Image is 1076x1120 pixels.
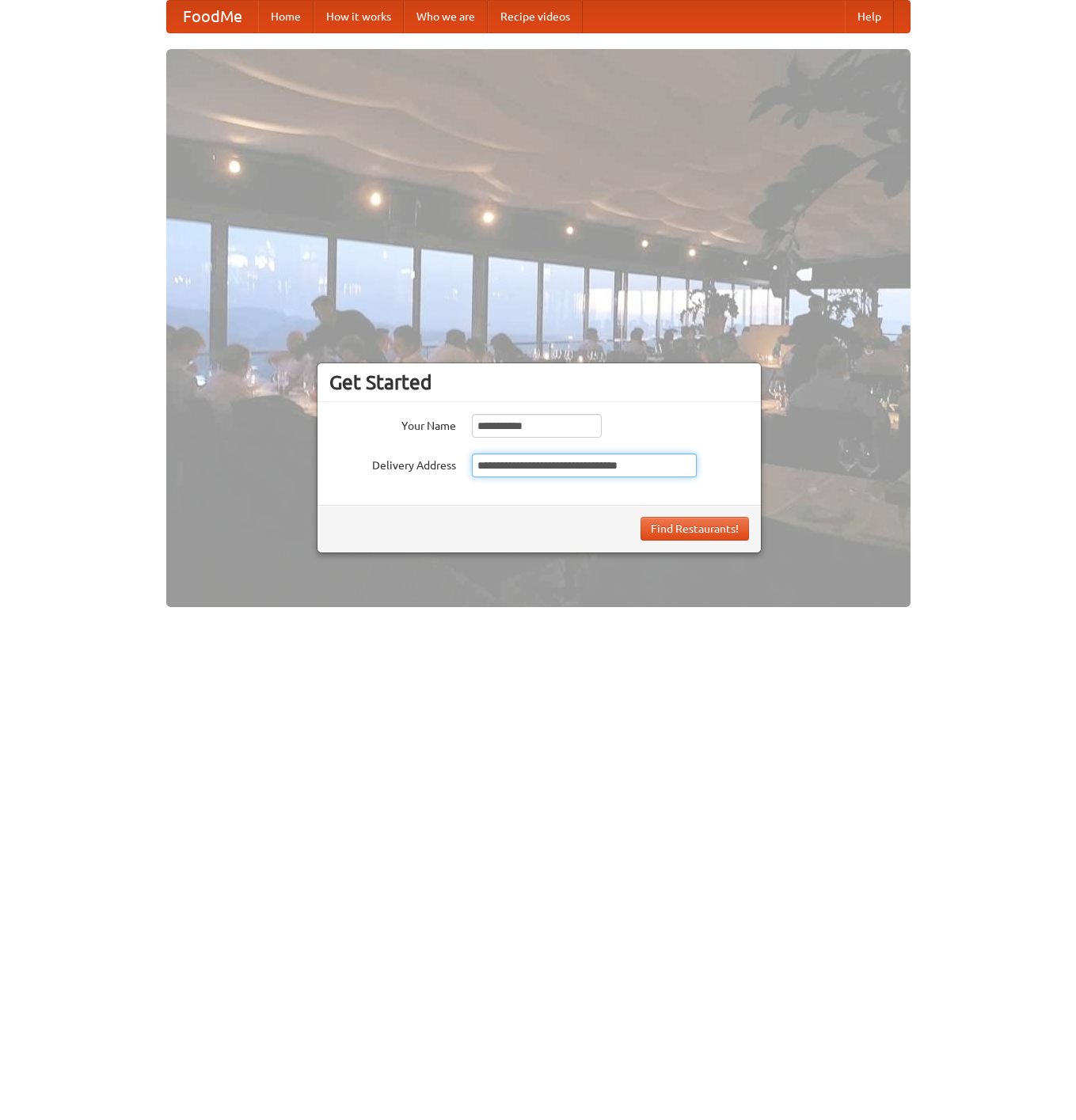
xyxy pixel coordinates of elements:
label: Delivery Address [329,454,456,473]
a: Home [258,1,314,32]
button: Find Restaurants! [641,517,749,541]
a: Recipe videos [488,1,583,32]
a: Help [845,1,894,32]
label: Your Name [329,414,456,434]
a: Who we are [404,1,488,32]
h3: Get Started [329,370,749,394]
a: How it works [314,1,404,32]
a: FoodMe [167,1,258,32]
